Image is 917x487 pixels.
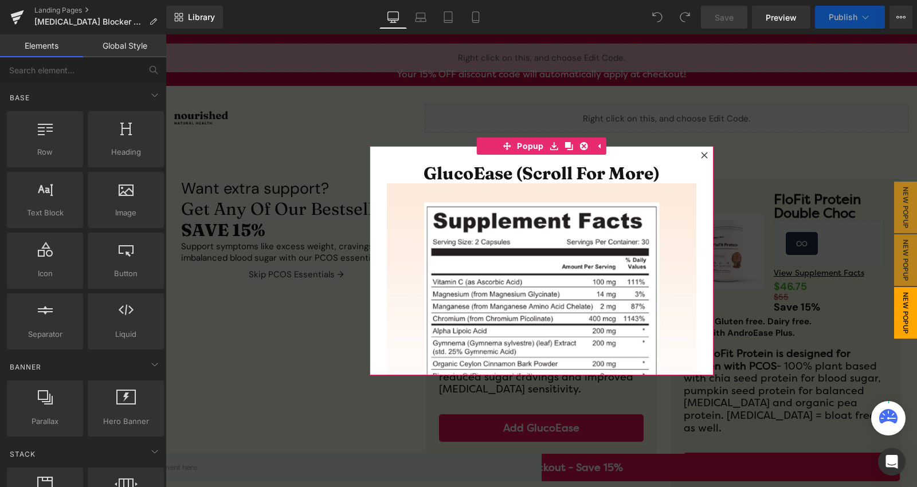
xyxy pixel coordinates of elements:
span: Stack [9,449,37,459]
span: Save [715,11,734,23]
div: Open Intercom Messenger [878,448,906,476]
a: Mobile [462,6,489,29]
span: Preview [766,11,797,23]
span: Image [91,207,160,219]
a: Tablet [434,6,462,29]
span: Separator [10,328,80,340]
span: New Popup [728,147,751,199]
span: Icon [10,268,80,280]
span: New Popup [728,200,751,252]
a: Landing Pages [34,6,166,15]
a: Preview [752,6,810,29]
span: Popup [348,103,381,120]
span: Liquid [91,328,160,340]
span: [MEDICAL_DATA] Blocker Plus - Bonus Page-15% off [34,17,144,26]
span: Text Block [10,207,80,219]
span: Library [188,12,215,22]
a: Desktop [379,6,407,29]
strong: GlucoEase (Scroll For More) [258,128,494,150]
span: Hero Banner [91,415,160,427]
a: Save module [381,103,396,120]
a: Delete Module [411,103,426,120]
span: New Popup [728,253,751,304]
span: Base [9,92,31,103]
span: Heading [91,146,160,158]
a: New Library [166,6,223,29]
button: More [889,6,912,29]
a: Clone Module [396,103,411,120]
a: Expand / Collapse [426,103,441,120]
span: Banner [9,362,42,372]
button: Redo [673,6,696,29]
a: Laptop [407,6,434,29]
span: Row [10,146,80,158]
span: Publish [829,13,857,22]
button: Undo [646,6,669,29]
button: Publish [815,6,885,29]
a: Global Style [83,34,166,57]
span: Button [91,268,160,280]
span: Parallax [10,415,80,427]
